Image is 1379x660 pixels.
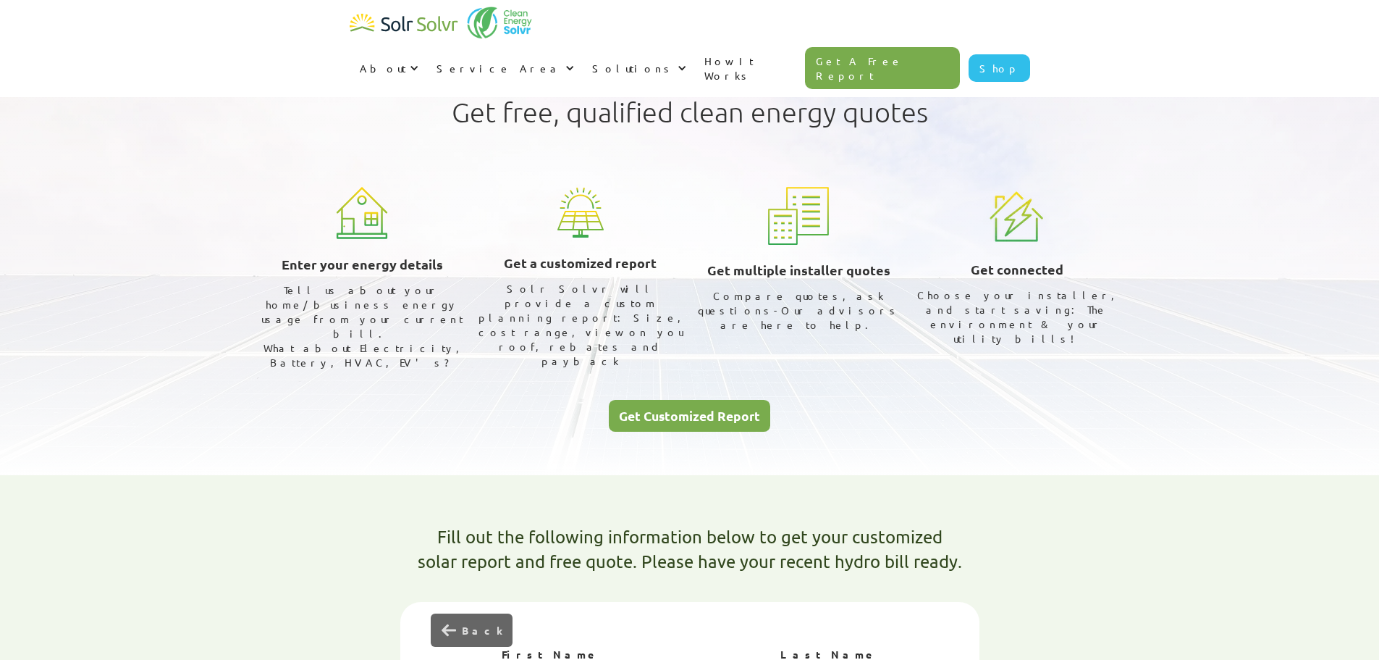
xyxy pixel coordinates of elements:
div: Solr Solvr will provide a custom planning report: Size, cost range, view on you roof, rebates and... [477,281,684,368]
h3: Get connected [971,259,1063,280]
div: Get Customized Report [619,409,760,422]
div: Back [462,623,502,638]
div: Service Area [437,61,562,75]
div: Solutions [592,61,674,75]
h3: Enter your energy details [282,254,443,275]
a: How It Works [694,39,806,97]
h3: Get a customized report [504,252,657,274]
h3: Get multiple installer quotes [707,259,890,281]
h1: Fill out the following information below to get your customized solar report and free quote. Plea... [418,525,962,573]
a: Shop [969,54,1030,82]
div: About [360,61,406,75]
div: Tell us about your home/business energy usage from your current bill. What about Electricity, Bat... [259,283,466,369]
h1: Get free, qualified clean energy quotes [452,96,928,128]
a: Get A Free Report [805,47,960,89]
a: Get Customized Report [609,400,770,433]
div: Choose your installer, and start saving: The environment & your utility bills! [914,288,1121,346]
div: Compare quotes, ask questions-Our advisors are here to help. [696,288,903,332]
